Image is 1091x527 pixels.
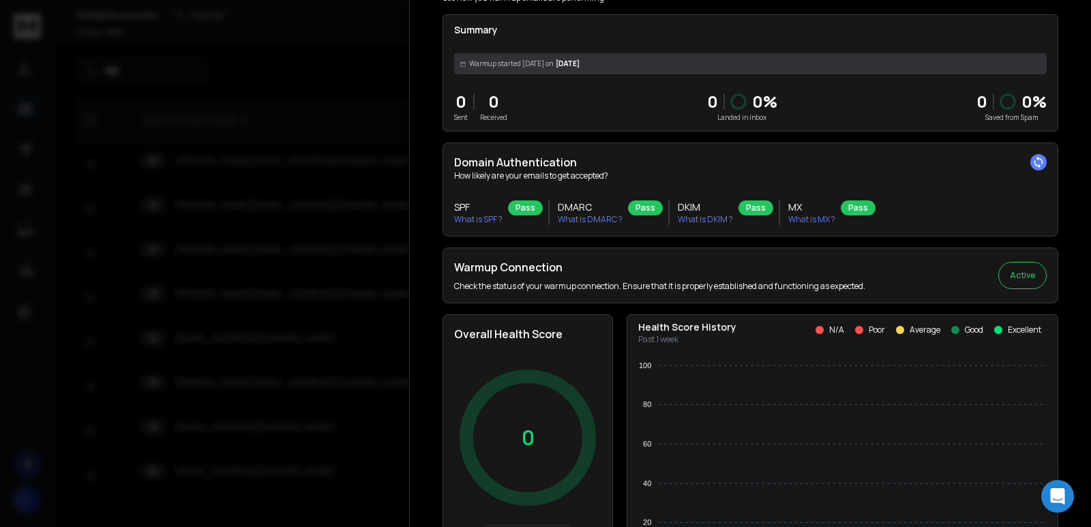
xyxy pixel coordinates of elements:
p: N/A [829,325,844,335]
p: Past 1 week [638,334,736,345]
button: Active [998,262,1047,289]
p: 0 % [752,91,777,112]
p: Average [910,325,940,335]
tspan: 20 [643,518,651,526]
div: [DATE] [454,53,1047,74]
p: How likely are your emails to get accepted? [454,170,1047,181]
p: Landed in Inbox [707,112,777,123]
p: 0 [454,91,468,112]
strong: 0 [976,90,987,112]
tspan: 100 [639,361,651,370]
h2: Warmup Connection [454,259,865,275]
p: 0 [480,91,507,112]
div: Open Intercom Messenger [1041,480,1074,513]
tspan: 40 [643,479,651,487]
h3: SPF [454,200,503,214]
tspan: 80 [643,400,651,408]
p: 0 [707,91,718,112]
p: Sent [454,112,468,123]
tspan: 60 [643,440,651,448]
p: What is DMARC ? [558,214,623,225]
p: 0 [522,425,535,450]
h3: MX [788,200,835,214]
span: Warmup started [DATE] on [469,59,553,69]
p: What is SPF ? [454,214,503,225]
div: Pass [841,200,876,215]
div: Pass [628,200,663,215]
h2: Domain Authentication [454,154,1047,170]
p: Health Score History [638,320,736,334]
p: Saved from Spam [976,112,1047,123]
p: Poor [869,325,885,335]
div: Pass [508,200,543,215]
h3: DMARC [558,200,623,214]
p: Summary [454,23,1047,37]
p: 0 % [1021,91,1047,112]
p: Excellent [1008,325,1041,335]
h2: Overall Health Score [454,326,601,342]
h3: DKIM [678,200,733,214]
p: Good [965,325,983,335]
p: Received [480,112,507,123]
p: Check the status of your warmup connection. Ensure that it is properly established and functionin... [454,281,865,292]
p: What is DKIM ? [678,214,733,225]
div: Pass [738,200,773,215]
p: What is MX ? [788,214,835,225]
